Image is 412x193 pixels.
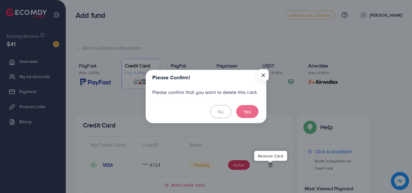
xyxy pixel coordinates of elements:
div: Remove Card [254,151,287,161]
button: No [210,105,231,118]
button: Close [258,69,269,81]
h5: Please Confirm! [152,74,190,81]
button: Yes [236,105,258,118]
div: Please confirm that you want to delete this card. [146,85,266,100]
